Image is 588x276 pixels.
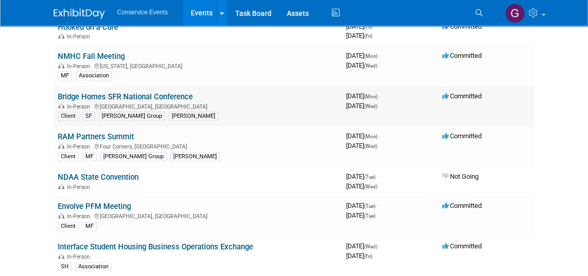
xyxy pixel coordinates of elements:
div: [PERSON_NAME] Group [99,112,165,121]
span: Committed [442,23,482,30]
span: [DATE] [346,23,375,30]
div: SF [82,112,95,121]
div: Four Corners, [GEOGRAPHIC_DATA] [58,142,338,150]
span: (Fri) [364,24,372,30]
img: In-Person Event [58,253,64,259]
span: [DATE] [346,32,372,39]
span: (Fri) [364,33,372,39]
span: (Wed) [364,63,377,69]
div: Client [58,222,79,231]
span: (Tue) [364,213,375,219]
a: RAM Partners Summit [58,132,134,141]
img: In-Person Event [58,103,64,109]
span: In-Person [67,253,93,260]
span: [DATE] [346,102,377,110]
img: In-Person Event [58,143,64,148]
img: In-Person Event [58,184,64,189]
a: NMHC Fall Meeting [58,52,125,61]
span: Committed [442,132,482,140]
div: [GEOGRAPHIC_DATA], [GEOGRAPHIC_DATA] [58,102,338,110]
img: In-Person Event [58,213,64,218]
img: Gayle Reese [505,4,525,23]
span: In-Person [67,33,93,40]
img: ExhibitDay [54,9,105,19]
span: [DATE] [346,132,380,140]
img: In-Person Event [58,63,64,68]
span: Committed [442,202,482,209]
span: [DATE] [346,182,377,190]
div: [PERSON_NAME] [169,112,218,121]
a: Hooked on a Cure [58,23,118,32]
div: MF [82,222,97,231]
span: (Tue) [364,203,375,209]
a: Envolve PFM Meeting [58,202,131,211]
div: [US_STATE], [GEOGRAPHIC_DATA] [58,61,338,70]
span: [DATE] [346,242,380,250]
span: (Wed) [364,103,377,109]
span: [DATE] [346,61,377,69]
span: - [379,92,380,100]
img: In-Person Event [58,33,64,38]
div: Client [58,112,79,121]
div: [GEOGRAPHIC_DATA], [GEOGRAPHIC_DATA] [58,211,338,220]
span: (Mon) [364,53,377,59]
span: - [379,132,380,140]
span: Committed [442,52,482,59]
div: MF [82,152,97,161]
div: Client [58,152,79,161]
div: Association [76,71,112,80]
span: (Fri) [364,253,372,259]
a: Interface Student Housing Business Operations Exchange [58,242,253,251]
div: [PERSON_NAME] [170,152,220,161]
span: In-Person [67,184,93,190]
span: In-Person [67,143,93,150]
span: [DATE] [346,142,377,150]
span: (Mon) [364,134,377,139]
span: - [379,242,380,250]
span: [DATE] [346,92,380,100]
span: Conservice Events [117,9,168,16]
span: [DATE] [346,252,372,260]
span: - [377,202,378,209]
span: - [377,173,378,180]
span: (Mon) [364,94,377,99]
span: (Wed) [364,244,377,249]
a: NDAA State Convention [58,173,139,182]
span: Committed [442,92,482,100]
span: [DATE] [346,202,378,209]
div: [PERSON_NAME] Group [100,152,167,161]
span: - [374,23,375,30]
span: (Wed) [364,184,377,189]
span: Not Going [442,173,479,180]
span: In-Person [67,103,93,110]
div: SH [58,262,72,271]
span: (Tue) [364,174,375,180]
span: [DATE] [346,52,380,59]
span: [DATE] [346,211,375,219]
a: Bridge Homes SFR National Conference [58,92,193,101]
span: Committed [442,242,482,250]
span: In-Person [67,213,93,220]
span: In-Person [67,63,93,70]
div: MF [58,71,72,80]
span: (Wed) [364,143,377,149]
div: Association [75,262,111,271]
span: - [379,52,380,59]
span: [DATE] [346,173,378,180]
